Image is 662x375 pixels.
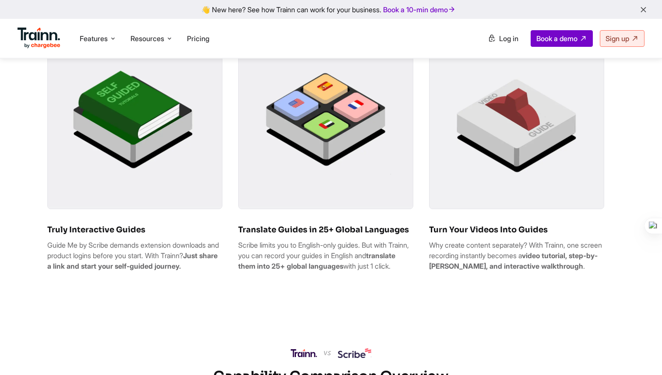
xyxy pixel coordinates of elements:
b: video tutorial, step-by-[PERSON_NAME], and interactive walkthrough [429,251,598,270]
a: Pricing [187,34,209,43]
img: llustration of a switch to toggle between [430,32,604,207]
b: translate them into 25+ global languages [238,251,395,270]
a: Log in [482,31,524,46]
img: scribe logo [338,348,371,358]
a: Book a 10-min demo [381,4,458,16]
span: Features [80,34,108,43]
div: 👋 New here? See how Trainn can work for your business. [5,5,657,14]
img: Trainn Logo [18,28,60,49]
span: Log in [499,34,518,43]
iframe: Chat Widget [618,333,662,375]
img: Trainn Logo [291,349,317,357]
img: Illustration of a book titled “self guided” | Scribe [48,32,222,207]
p: Guide Me by Scribe demands extension downloads and product logins before you start. With Trainn? [47,240,222,271]
p: Why create content separately? With Trainn, one screen recording instantly becomes a . [429,240,604,271]
a: Sign up [600,30,644,47]
h3: Translate Guides in 25+ Global Languages [238,225,413,235]
b: Just share a link and start your self-guided journey. [47,251,218,270]
p: Scribe limits you to English-only guides. But with Trainn, you can record your guides in English ... [238,240,413,271]
span: Sign up [606,34,629,43]
span: Book a demo [536,34,577,43]
img: Illustration of the word “versus” [324,351,331,355]
span: Resources [130,34,164,43]
img: Illustration of flags of 4 countries | Scribe Alternative [239,32,413,207]
a: Book a demo [531,30,593,47]
h3: Turn Your Videos Into Guides [429,225,604,235]
h3: Truly Interactive Guides [47,225,222,235]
